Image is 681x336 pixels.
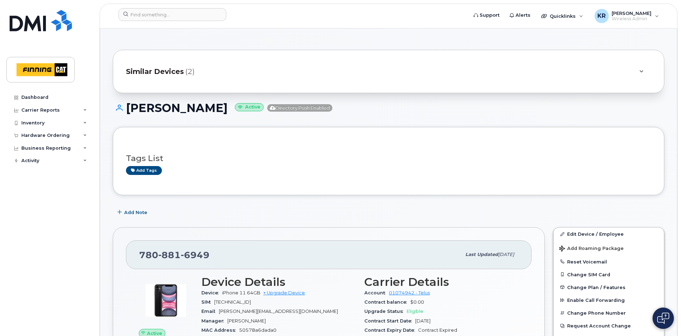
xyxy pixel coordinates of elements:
[144,279,187,322] img: image20231002-4137094-9apcgt.jpeg
[263,290,305,295] a: + Upgrade Device
[126,66,184,77] span: Similar Devices
[418,327,457,333] span: Contract Expired
[113,102,664,114] h1: [PERSON_NAME]
[554,319,664,332] button: Request Account Change
[567,284,625,290] span: Change Plan / Features
[201,299,214,305] span: SIM
[554,294,664,306] button: Enable Call Forwarding
[219,309,338,314] span: [PERSON_NAME][EMAIL_ADDRESS][DOMAIN_NAME]
[554,268,664,281] button: Change SIM Card
[201,276,356,288] h3: Device Details
[364,327,418,333] span: Contract Expiry Date
[465,252,498,257] span: Last updated
[124,209,147,216] span: Add Note
[126,154,651,163] h3: Tags List
[113,206,153,219] button: Add Note
[222,290,260,295] span: iPhone 11 64GB
[554,255,664,268] button: Reset Voicemail
[235,103,264,111] small: Active
[201,327,239,333] span: MAC Address
[554,241,664,255] button: Add Roaming Package
[657,313,669,324] img: Open chat
[158,250,181,260] span: 881
[554,281,664,294] button: Change Plan / Features
[227,318,266,324] span: [PERSON_NAME]
[126,166,162,175] a: Add tags
[567,298,625,303] span: Enable Call Forwarding
[554,306,664,319] button: Change Phone Number
[364,309,407,314] span: Upgrade Status
[201,290,222,295] span: Device
[498,252,514,257] span: [DATE]
[201,318,227,324] span: Manager
[239,327,276,333] span: 50578a6dada0
[267,104,332,112] span: Directory Push Enabled
[364,276,519,288] h3: Carrier Details
[214,299,251,305] span: [TECHNICAL_ID]
[410,299,424,305] span: $0.00
[181,250,210,260] span: 6949
[389,290,430,295] a: 01074942 - Telus
[407,309,423,314] span: Eligible
[554,228,664,240] a: Edit Device / Employee
[139,250,210,260] span: 780
[364,318,415,324] span: Contract Start Date
[364,290,389,295] span: Account
[559,246,624,252] span: Add Roaming Package
[364,299,410,305] span: Contract balance
[201,309,219,314] span: Email
[415,318,431,324] span: [DATE]
[185,66,195,77] span: (2)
